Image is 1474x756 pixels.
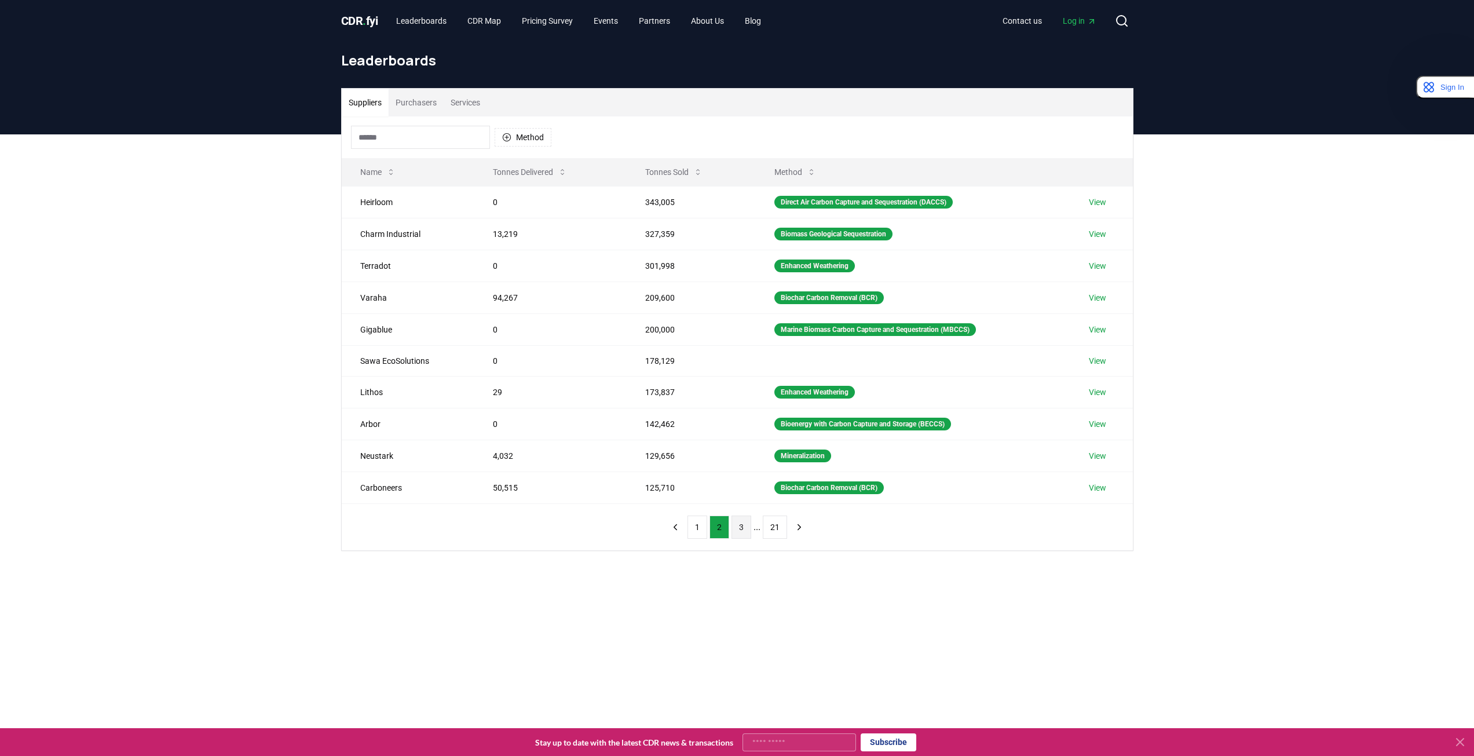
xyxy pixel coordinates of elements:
span: Log in [1063,15,1096,27]
a: Leaderboards [387,10,456,31]
td: 50,515 [474,472,627,503]
a: View [1089,324,1106,335]
td: Sawa EcoSolutions [342,345,474,376]
td: 209,600 [627,282,756,313]
div: Marine Biomass Carbon Capture and Sequestration (MBCCS) [774,323,976,336]
td: 173,837 [627,376,756,408]
button: Method [495,128,551,147]
div: Mineralization [774,450,831,462]
td: 343,005 [627,186,756,218]
a: Events [584,10,627,31]
td: 327,359 [627,218,756,250]
a: View [1089,260,1106,272]
td: Arbor [342,408,474,440]
button: previous page [665,516,685,539]
a: View [1089,386,1106,398]
td: 129,656 [627,440,756,472]
td: Lithos [342,376,474,408]
td: 142,462 [627,408,756,440]
a: CDR.fyi [341,13,378,29]
button: Name [351,160,405,184]
td: Gigablue [342,313,474,345]
button: Tonnes Delivered [484,160,576,184]
a: Contact us [993,10,1051,31]
button: Services [444,89,487,116]
a: Blog [736,10,770,31]
div: Biochar Carbon Removal (BCR) [774,481,884,494]
a: View [1089,450,1106,462]
a: View [1089,292,1106,304]
a: View [1089,228,1106,240]
td: 301,998 [627,250,756,282]
button: Method [765,160,825,184]
td: 0 [474,250,627,282]
button: 1 [687,516,707,539]
nav: Main [387,10,770,31]
a: View [1089,196,1106,208]
a: Partners [630,10,679,31]
td: 0 [474,313,627,345]
td: Heirloom [342,186,474,218]
button: Tonnes Sold [636,160,712,184]
td: 94,267 [474,282,627,313]
button: next page [789,516,809,539]
td: Neustark [342,440,474,472]
a: CDR Map [458,10,510,31]
span: CDR fyi [341,14,378,28]
a: View [1089,482,1106,494]
button: 21 [763,516,787,539]
td: 0 [474,408,627,440]
td: 200,000 [627,313,756,345]
a: View [1089,418,1106,430]
a: Pricing Survey [513,10,582,31]
button: Suppliers [342,89,389,116]
div: Enhanced Weathering [774,386,855,399]
a: About Us [682,10,733,31]
td: 125,710 [627,472,756,503]
td: Carboneers [342,472,474,503]
td: 178,129 [627,345,756,376]
div: Enhanced Weathering [774,260,855,272]
a: View [1089,355,1106,367]
div: Bioenergy with Carbon Capture and Storage (BECCS) [774,418,951,430]
td: 0 [474,186,627,218]
td: Varaha [342,282,474,313]
h1: Leaderboards [341,51,1133,70]
td: 4,032 [474,440,627,472]
li: ... [754,520,760,534]
div: Direct Air Carbon Capture and Sequestration (DACCS) [774,196,953,209]
div: Biochar Carbon Removal (BCR) [774,291,884,304]
td: Charm Industrial [342,218,474,250]
td: Terradot [342,250,474,282]
div: Biomass Geological Sequestration [774,228,893,240]
span: . [363,14,366,28]
nav: Main [993,10,1106,31]
button: 2 [709,516,729,539]
button: 3 [731,516,751,539]
button: Purchasers [389,89,444,116]
td: 0 [474,345,627,376]
a: Log in [1054,10,1106,31]
td: 29 [474,376,627,408]
td: 13,219 [474,218,627,250]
